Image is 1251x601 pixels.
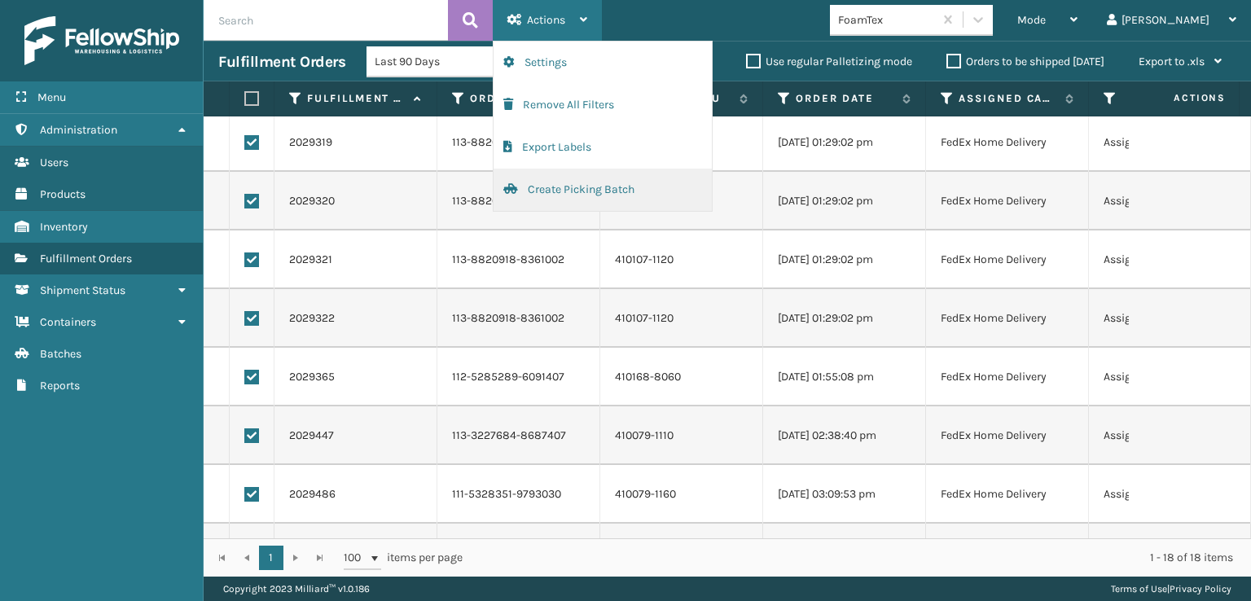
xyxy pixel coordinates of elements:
[1170,583,1231,594] a: Privacy Policy
[494,126,712,169] button: Export Labels
[40,347,81,361] span: Batches
[1139,55,1205,68] span: Export to .xls
[344,546,463,570] span: items per page
[946,55,1104,68] label: Orders to be shipped [DATE]
[289,252,332,268] a: 2029321
[763,348,926,406] td: [DATE] 01:55:08 pm
[838,11,935,29] div: FoamTex
[437,113,600,172] td: 113-8820918-8361002
[494,42,712,84] button: Settings
[959,91,1057,106] label: Assigned Carrier Service
[307,91,406,106] label: Fulfillment Order Id
[796,91,894,106] label: Order Date
[437,172,600,230] td: 113-8820918-8361002
[40,187,86,201] span: Products
[615,487,676,501] a: 410079-1160
[615,252,674,266] a: 410107-1120
[926,113,1089,172] td: FedEx Home Delivery
[40,252,132,265] span: Fulfillment Orders
[1017,13,1046,27] span: Mode
[746,55,912,68] label: Use regular Palletizing mode
[259,546,283,570] a: 1
[437,230,600,289] td: 113-8820918-8361002
[289,428,334,444] a: 2029447
[926,406,1089,465] td: FedEx Home Delivery
[494,169,712,211] button: Create Picking Batch
[763,230,926,289] td: [DATE] 01:29:02 pm
[527,13,565,27] span: Actions
[926,230,1089,289] td: FedEx Home Delivery
[375,53,501,70] div: Last 90 Days
[437,406,600,465] td: 113-3227684-8687407
[40,123,117,137] span: Administration
[437,465,600,524] td: 111-5328351-9793030
[615,428,674,442] a: 410079-1110
[1111,577,1231,601] div: |
[40,220,88,234] span: Inventory
[437,289,600,348] td: 113-8820918-8361002
[470,91,568,106] label: Order Number
[437,524,600,582] td: 113-4467524-2110643
[344,550,368,566] span: 100
[24,16,179,65] img: logo
[763,289,926,348] td: [DATE] 01:29:02 pm
[615,370,681,384] a: 410168-8060
[926,172,1089,230] td: FedEx Home Delivery
[437,348,600,406] td: 112-5285289-6091407
[763,406,926,465] td: [DATE] 02:38:40 pm
[763,113,926,172] td: [DATE] 01:29:02 pm
[763,465,926,524] td: [DATE] 03:09:53 pm
[926,524,1089,582] td: FedEx Home Delivery
[218,52,345,72] h3: Fulfillment Orders
[926,289,1089,348] td: FedEx Home Delivery
[289,310,335,327] a: 2029322
[40,379,80,393] span: Reports
[40,156,68,169] span: Users
[40,283,125,297] span: Shipment Status
[615,311,674,325] a: 410107-1120
[1111,583,1167,594] a: Terms of Use
[223,577,370,601] p: Copyright 2023 Milliard™ v 1.0.186
[926,348,1089,406] td: FedEx Home Delivery
[37,90,66,104] span: Menu
[926,465,1089,524] td: FedEx Home Delivery
[289,369,335,385] a: 2029365
[289,193,335,209] a: 2029320
[40,315,96,329] span: Containers
[763,172,926,230] td: [DATE] 01:29:02 pm
[763,524,926,582] td: [DATE] 04:09:18 pm
[289,486,336,502] a: 2029486
[494,84,712,126] button: Remove All Filters
[485,550,1233,566] div: 1 - 18 of 18 items
[1122,85,1236,112] span: Actions
[289,134,332,151] a: 2029319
